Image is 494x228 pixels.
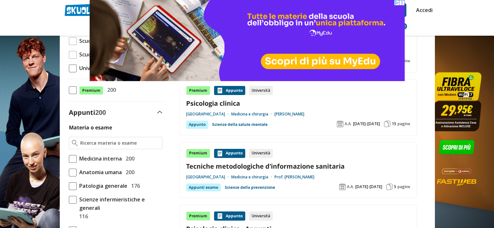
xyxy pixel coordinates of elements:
[214,211,245,221] div: Appunto
[79,86,103,95] span: Premium
[217,87,223,94] img: Appunti contenuto
[157,111,162,114] img: Apri e chiudi sezione
[345,121,352,126] span: A.A.
[212,121,268,128] a: Scienze della salute mentale
[384,121,390,127] img: Pagine
[249,211,273,221] div: Università
[398,184,410,189] span: pagine
[274,174,314,180] a: Prof. [PERSON_NAME]
[123,154,134,163] span: 200
[77,168,122,176] span: Anatomia umana
[77,50,122,59] span: Scuola Superiore
[186,99,410,108] a: Psicologia clinica
[186,162,410,171] a: Tecniche metodologiche d’informazione sanitaria
[186,121,208,128] div: Appunto
[337,121,343,127] img: Anno accademico
[217,213,223,219] img: Appunti contenuto
[394,184,396,189] span: 5
[225,184,275,191] a: Scienze della prevenzione
[355,184,382,189] span: [DATE]-[DATE]
[249,86,273,95] div: Università
[186,149,210,158] div: Premium
[123,168,134,176] span: 200
[231,112,274,117] a: Medicina e chirurgia
[77,182,127,190] span: Patologia generale
[214,86,245,95] div: Appunto
[80,140,159,146] input: Ricerca materia o esame
[186,112,231,117] a: [GEOGRAPHIC_DATA]
[392,121,396,126] span: 15
[214,149,245,158] div: Appunto
[77,212,88,221] span: 116
[69,108,106,117] label: Appunti
[77,154,122,163] span: Medicina interna
[69,124,112,131] label: Materia o esame
[186,184,221,191] div: Appunti esame
[274,112,304,117] a: [PERSON_NAME]
[186,174,231,180] a: [GEOGRAPHIC_DATA]
[386,184,393,190] img: Pagine
[186,86,210,95] div: Premium
[105,86,116,94] span: 200
[353,121,380,126] span: [DATE]-[DATE]
[339,184,346,190] img: Anno accademico
[217,150,223,157] img: Appunti contenuto
[77,37,112,45] span: Scuola Media
[347,184,354,189] span: A.A.
[72,140,78,146] img: Ricerca materia o esame
[398,121,410,126] span: pagine
[249,149,273,158] div: Università
[129,182,140,190] span: 176
[95,108,106,117] span: 200
[416,3,430,17] a: Accedi
[77,64,105,72] span: Università
[186,211,210,221] div: Premium
[77,195,162,212] span: Scienze infermieristiche e generali
[231,174,274,180] a: Medicina e chirurgia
